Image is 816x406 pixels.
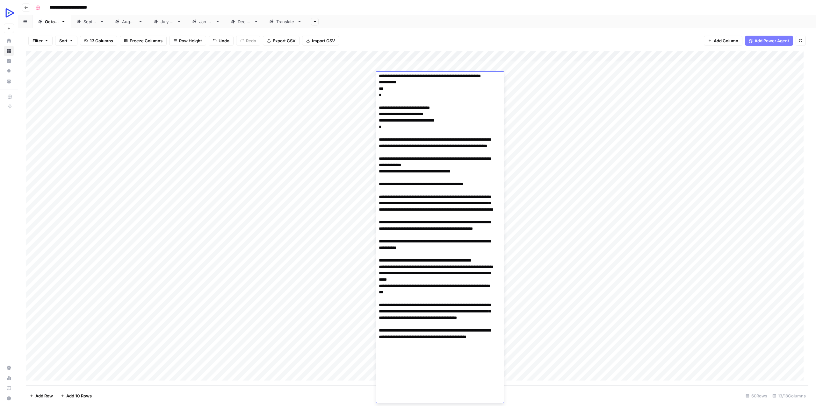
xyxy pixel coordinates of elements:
[90,38,113,44] span: 13 Columns
[4,373,14,383] a: Usage
[302,36,339,46] button: Import CSV
[179,38,202,44] span: Row Height
[32,38,43,44] span: Filter
[71,15,110,28] a: [DATE]
[148,15,187,28] a: [DATE]
[755,38,789,44] span: Add Power Agent
[4,66,14,76] a: Opportunities
[219,38,229,44] span: Undo
[4,5,14,21] button: Workspace: OpenReplay
[110,15,148,28] a: [DATE]
[704,36,742,46] button: Add Column
[66,393,92,399] span: Add 10 Rows
[59,38,68,44] span: Sort
[57,391,96,401] button: Add 10 Rows
[263,36,300,46] button: Export CSV
[161,18,174,25] div: [DATE]
[4,393,14,403] button: Help + Support
[4,383,14,393] a: Learning Hub
[4,46,14,56] a: Browse
[32,15,71,28] a: [DATE]
[26,391,57,401] button: Add Row
[4,76,14,87] a: Your Data
[312,38,335,44] span: Import CSV
[246,38,256,44] span: Redo
[130,38,162,44] span: Freeze Columns
[45,18,59,25] div: [DATE]
[199,18,213,25] div: [DATE]
[120,36,167,46] button: Freeze Columns
[238,18,251,25] div: [DATE]
[80,36,117,46] button: 13 Columns
[714,38,738,44] span: Add Column
[209,36,234,46] button: Undo
[122,18,136,25] div: [DATE]
[4,36,14,46] a: Home
[273,38,295,44] span: Export CSV
[55,36,77,46] button: Sort
[4,56,14,66] a: Insights
[169,36,206,46] button: Row Height
[28,36,53,46] button: Filter
[83,18,97,25] div: [DATE]
[225,15,264,28] a: [DATE]
[743,391,770,401] div: 60 Rows
[35,393,53,399] span: Add Row
[264,15,307,28] a: Translate
[745,36,793,46] button: Add Power Agent
[236,36,260,46] button: Redo
[187,15,225,28] a: [DATE]
[276,18,295,25] div: Translate
[770,391,808,401] div: 13/13 Columns
[4,7,15,19] img: OpenReplay Logo
[4,363,14,373] a: Settings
